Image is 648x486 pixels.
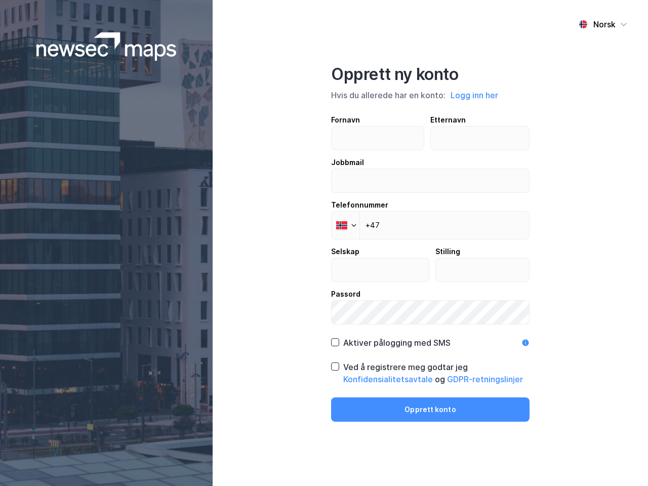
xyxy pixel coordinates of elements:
[435,246,530,258] div: Stilling
[331,397,530,422] button: Opprett konto
[448,89,501,102] button: Logg inn her
[331,246,429,258] div: Selskap
[331,114,424,126] div: Fornavn
[343,361,530,385] div: Ved å registrere meg godtar jeg og
[36,32,177,61] img: logoWhite.bf58a803f64e89776f2b079ca2356427.svg
[593,18,616,30] div: Norsk
[331,64,530,85] div: Opprett ny konto
[331,199,530,211] div: Telefonnummer
[331,89,530,102] div: Hvis du allerede har en konto:
[331,288,530,300] div: Passord
[332,212,359,239] div: Norway: + 47
[331,156,530,169] div: Jobbmail
[430,114,530,126] div: Etternavn
[597,437,648,486] iframe: Chat Widget
[331,211,530,239] input: Telefonnummer
[343,337,451,349] div: Aktiver pålogging med SMS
